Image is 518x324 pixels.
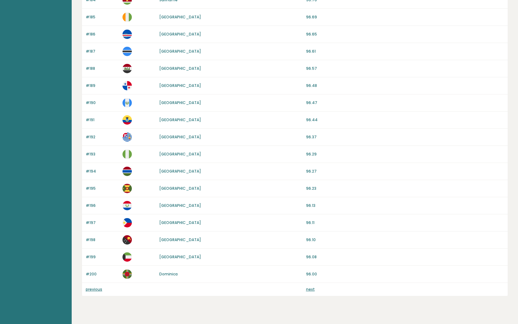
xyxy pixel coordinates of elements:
[159,66,201,71] a: [GEOGRAPHIC_DATA]
[159,117,201,122] a: [GEOGRAPHIC_DATA]
[306,237,504,243] p: 96.10
[86,186,119,191] p: #195
[306,100,504,106] p: 96.47
[159,31,201,37] a: [GEOGRAPHIC_DATA]
[86,254,119,260] p: #199
[86,83,119,88] p: #189
[86,66,119,71] p: #188
[86,271,119,277] p: #200
[86,220,119,226] p: #197
[122,269,132,279] img: dm.svg
[122,30,132,39] img: cv.svg
[122,132,132,142] img: io.svg
[122,47,132,56] img: bw.svg
[159,100,201,105] a: [GEOGRAPHIC_DATA]
[159,271,178,277] a: Dominica
[306,49,504,54] p: 96.61
[122,252,132,262] img: kw.svg
[86,237,119,243] p: #198
[306,287,315,292] a: next
[306,117,504,123] p: 96.44
[86,14,119,20] p: #185
[306,220,504,226] p: 96.11
[122,218,132,227] img: ph.svg
[306,186,504,191] p: 96.23
[122,167,132,176] img: gm.svg
[306,83,504,88] p: 96.48
[122,201,132,210] img: py.svg
[122,150,132,159] img: ng.svg
[306,66,504,71] p: 96.57
[86,31,119,37] p: #186
[306,151,504,157] p: 96.29
[159,237,201,242] a: [GEOGRAPHIC_DATA]
[159,220,201,225] a: [GEOGRAPHIC_DATA]
[86,287,102,292] a: previous
[122,115,132,125] img: ec.svg
[122,81,132,90] img: pa.svg
[122,235,132,245] img: pg.svg
[306,203,504,208] p: 96.13
[159,134,201,140] a: [GEOGRAPHIC_DATA]
[159,169,201,174] a: [GEOGRAPHIC_DATA]
[159,254,201,260] a: [GEOGRAPHIC_DATA]
[159,49,201,54] a: [GEOGRAPHIC_DATA]
[306,169,504,174] p: 96.27
[122,64,132,73] img: iq.svg
[86,151,119,157] p: #193
[86,169,119,174] p: #194
[306,134,504,140] p: 96.37
[306,31,504,37] p: 96.65
[306,254,504,260] p: 96.08
[306,14,504,20] p: 96.69
[159,186,201,191] a: [GEOGRAPHIC_DATA]
[86,49,119,54] p: #187
[122,184,132,193] img: gd.svg
[86,100,119,106] p: #190
[159,151,201,157] a: [GEOGRAPHIC_DATA]
[159,14,201,20] a: [GEOGRAPHIC_DATA]
[122,12,132,22] img: ci.svg
[159,203,201,208] a: [GEOGRAPHIC_DATA]
[159,83,201,88] a: [GEOGRAPHIC_DATA]
[306,271,504,277] p: 96.00
[86,117,119,123] p: #191
[86,203,119,208] p: #196
[86,134,119,140] p: #192
[122,98,132,107] img: gt.svg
